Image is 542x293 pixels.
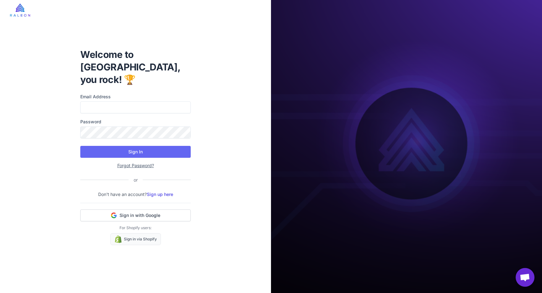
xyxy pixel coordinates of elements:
[80,191,191,198] p: Don't have an account?
[80,146,191,158] button: Sign In
[80,118,191,125] label: Password
[117,163,154,168] a: Forgot Password?
[10,3,30,17] img: raleon-logo-whitebg.9aac0268.jpg
[516,268,534,287] div: Open chat
[80,209,191,221] button: Sign in with Google
[80,48,191,86] h1: Welcome to [GEOGRAPHIC_DATA], you rock! 🏆
[80,225,191,231] p: For Shopify users:
[110,233,161,245] a: Sign in via Shopify
[120,212,160,218] span: Sign in with Google
[80,93,191,100] label: Email Address
[147,192,173,197] a: Sign up here
[129,177,143,183] div: or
